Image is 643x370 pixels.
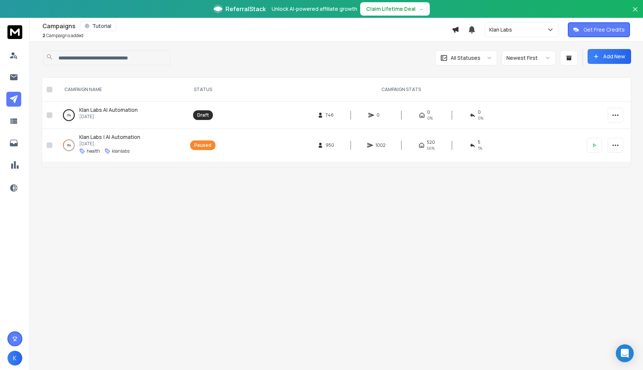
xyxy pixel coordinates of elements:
[197,112,209,118] div: Draft
[630,4,640,22] button: Close banner
[326,142,334,148] span: 950
[502,51,556,65] button: Newest First
[67,142,71,149] p: 9 %
[478,115,483,121] span: 0%
[419,5,424,13] span: →
[568,22,630,37] button: Get Free Credits
[55,129,186,162] td: 9%Klan Labs | AI Automation[DATE]healthklanlabs
[79,106,138,113] span: Klan Labs AI Automation
[360,2,430,16] button: Claim Lifetime Deal→
[79,141,140,147] p: [DATE]
[42,32,45,39] span: 2
[220,78,582,102] th: CAMPAIGN STATS
[427,115,433,121] span: 0%
[427,109,430,115] span: 0
[79,106,138,114] a: Klan Labs AI Automation
[87,148,100,154] p: health
[588,49,631,64] button: Add New
[616,344,634,362] div: Open Intercom Messenger
[478,145,482,151] span: 1 %
[427,145,435,151] span: 56 %
[42,21,452,31] div: Campaigns
[583,26,625,33] p: Get Free Credits
[7,351,22,366] button: K
[427,139,435,145] span: 520
[375,142,386,148] span: 1002
[478,139,480,145] span: 5
[225,4,266,13] span: ReferralStack
[80,21,116,31] button: Tutorial
[326,112,334,118] span: 746
[55,78,186,102] th: CAMPAIGN NAME
[79,133,140,141] a: Klan Labs | AI Automation
[478,109,481,115] span: 0
[186,78,220,102] th: STATUS
[451,54,480,62] p: All Statuses
[272,5,357,13] p: Unlock AI-powered affiliate growth
[377,112,384,118] span: 0
[67,111,71,119] p: 0 %
[194,142,211,148] div: Paused
[489,26,515,33] p: Klan Labs
[42,33,83,39] p: Campaigns added
[79,114,138,120] p: [DATE]
[112,148,129,154] p: klanlabs
[55,102,186,129] td: 0%Klan Labs AI Automation[DATE]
